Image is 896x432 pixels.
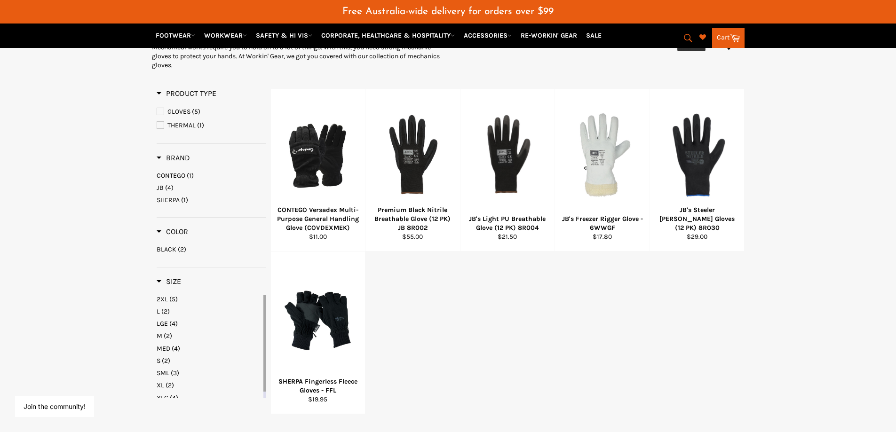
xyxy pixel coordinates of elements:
[157,227,188,236] h3: Color
[172,345,180,353] span: (4)
[157,381,262,390] a: XL
[157,107,266,117] a: GLOVES
[157,393,262,402] a: XLG
[157,381,164,389] span: XL
[167,121,196,129] span: THERMAL
[157,196,266,204] a: SHERPA
[157,332,162,340] span: M
[157,172,185,180] span: CONTEGO
[200,27,251,44] a: WORKWEAR
[187,172,194,180] span: (1)
[192,108,200,116] span: (5)
[650,89,745,251] a: JB's Steeler Sandy Nitrile Gloves (12 PK) 8R030JB's Steeler [PERSON_NAME] Gloves (12 PK) 8R030$29.00
[171,369,179,377] span: (3)
[170,394,178,402] span: (4)
[167,108,190,116] span: GLOVES
[157,331,262,340] a: M
[466,214,549,233] div: JB's Light PU Breathable Glove (12 PK) 8R004
[157,153,190,163] h3: Brand
[157,184,164,192] span: JB
[157,369,169,377] span: SML
[656,205,738,233] div: JB's Steeler [PERSON_NAME] Gloves (12 PK) 8R030
[252,27,316,44] a: SAFETY & HI VIS
[157,394,168,402] span: XLG
[197,121,204,129] span: (1)
[582,27,605,44] a: SALE
[561,214,644,233] div: JB's Freezer Rigger Glove - 6WWGF
[164,332,172,340] span: (2)
[157,369,262,377] a: SML
[165,184,174,192] span: (4)
[157,307,160,315] span: L
[161,307,170,315] span: (2)
[152,27,199,44] a: FOOTWEAR
[181,196,188,204] span: (1)
[157,171,266,180] a: CONTEGO
[342,7,554,16] span: Free Australia-wide delivery for orders over $99
[157,320,168,328] span: LGE
[157,245,176,253] span: BLACK
[166,381,174,389] span: (2)
[157,295,262,304] a: 2XL
[157,344,262,353] a: MED
[157,183,266,192] a: JB
[24,402,86,410] button: Join the community!
[157,89,216,98] h3: Product Type
[157,307,262,316] a: L
[317,27,459,44] a: CORPORATE, HEALTHCARE & HOSPITALITY
[277,377,359,395] div: SHERPA Fingerless Fleece Gloves - FFL
[517,27,581,44] a: RE-WORKIN' GEAR
[157,345,170,353] span: MED
[162,357,170,365] span: (2)
[157,277,181,286] h3: Size
[555,89,650,251] a: JB's Freezer Rigger Glove - 6WWGFJB's Freezer Rigger Glove - 6WWGF$17.80
[460,27,515,44] a: ACCESSORIES
[365,89,460,251] a: Premium Black Nitrile Breathable Glove (12 PK) JB 8R002Premium Black Nitrile Breathable Glove (12...
[270,89,365,251] a: CONTEGO Versadex Multi-Purpose General Handling Glove (COVDEXMEK)CONTEGO Versadex Multi-Purpose G...
[157,153,190,162] span: Brand
[277,205,359,233] div: CONTEGO Versadex Multi-Purpose General Handling Glove (COVDEXMEK)
[157,319,262,328] a: LGE
[157,245,266,254] a: BLACK
[460,89,555,251] a: JB's Light PU Breathable Glove (12 PK) 8R004JB's Light PU Breathable Glove (12 PK) 8R004$21.50
[157,356,262,365] a: S
[157,196,180,204] span: SHERPA
[178,245,186,253] span: (2)
[157,357,160,365] span: S
[372,205,454,233] div: Premium Black Nitrile Breathable Glove (12 PK) JB 8R002
[712,28,745,48] a: Cart
[157,295,168,303] span: 2XL
[169,320,178,328] span: (4)
[270,251,365,414] a: SHERPA Fingerless Fleece Gloves - FFLSHERPA Fingerless Fleece Gloves - FFL$19.95
[157,120,266,131] a: THERMAL
[169,295,178,303] span: (5)
[152,43,448,70] div: Mechanical works require you to hold on to a lot of things. With this, you need strong mechanic g...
